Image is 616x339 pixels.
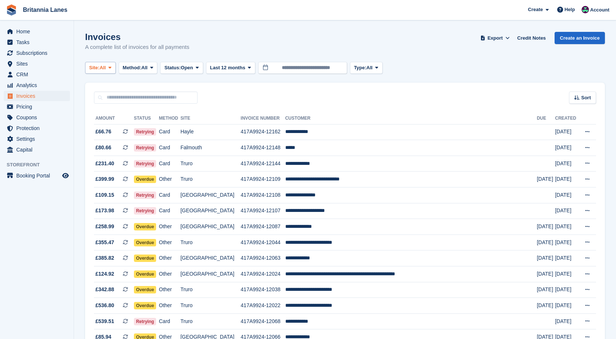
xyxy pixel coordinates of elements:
[85,43,189,51] p: A complete list of invoices for all payments
[159,298,181,314] td: Other
[241,172,285,187] td: 417A9924-12109
[141,64,148,72] span: All
[134,176,156,183] span: Overdue
[159,235,181,250] td: Other
[241,298,285,314] td: 417A9924-12022
[181,140,241,156] td: Falmouth
[95,207,114,215] span: £173.98
[159,140,181,156] td: Card
[134,207,156,215] span: Retrying
[134,286,156,293] span: Overdue
[4,91,70,101] a: menu
[159,172,181,187] td: Other
[119,62,158,74] button: Method: All
[181,250,241,266] td: [GEOGRAPHIC_DATA]
[285,113,537,124] th: Customer
[537,113,555,124] th: Due
[164,64,181,72] span: Status:
[159,313,181,329] td: Card
[555,282,579,298] td: [DATE]
[95,302,114,309] span: £536.80
[16,112,61,123] span: Coupons
[134,128,156,136] span: Retrying
[16,170,61,181] span: Booking Portal
[100,64,106,72] span: All
[159,282,181,298] td: Other
[241,219,285,235] td: 417A9924-12087
[134,255,156,262] span: Overdue
[134,192,156,199] span: Retrying
[181,313,241,329] td: Truro
[16,144,61,155] span: Capital
[85,32,189,42] h1: Invoices
[16,48,61,58] span: Subscriptions
[85,62,116,74] button: Site: All
[159,113,181,124] th: Method
[134,239,156,246] span: Overdue
[134,270,156,278] span: Overdue
[159,203,181,219] td: Card
[95,318,114,325] span: £539.51
[366,64,373,72] span: All
[181,187,241,203] td: [GEOGRAPHIC_DATA]
[555,113,579,124] th: Created
[555,187,579,203] td: [DATE]
[134,318,156,325] span: Retrying
[95,160,114,167] span: £231.40
[89,64,100,72] span: Site:
[241,187,285,203] td: 417A9924-12108
[537,250,555,266] td: [DATE]
[16,69,61,80] span: CRM
[4,102,70,112] a: menu
[20,4,70,16] a: Britannia Lanes
[95,254,114,262] span: £385.82
[537,282,555,298] td: [DATE]
[134,113,159,124] th: Status
[94,113,134,124] th: Amount
[537,298,555,314] td: [DATE]
[181,298,241,314] td: Truro
[181,203,241,219] td: [GEOGRAPHIC_DATA]
[241,282,285,298] td: 417A9924-12038
[555,235,579,250] td: [DATE]
[4,170,70,181] a: menu
[241,113,285,124] th: Invoice Number
[61,171,70,180] a: Preview store
[159,250,181,266] td: Other
[555,172,579,187] td: [DATE]
[16,59,61,69] span: Sites
[565,6,575,13] span: Help
[16,37,61,47] span: Tasks
[537,235,555,250] td: [DATE]
[555,124,579,140] td: [DATE]
[181,64,193,72] span: Open
[95,191,114,199] span: £109.15
[159,266,181,282] td: Other
[134,144,156,152] span: Retrying
[134,302,156,309] span: Overdue
[514,32,549,44] a: Credit Notes
[181,219,241,235] td: [GEOGRAPHIC_DATA]
[6,4,17,16] img: stora-icon-8386f47178a22dfd0bd8f6a31ec36ba5ce8667c1dd55bd0f319d3a0aa187defe.svg
[159,124,181,140] td: Card
[537,172,555,187] td: [DATE]
[181,266,241,282] td: [GEOGRAPHIC_DATA]
[95,175,114,183] span: £399.99
[4,37,70,47] a: menu
[4,144,70,155] a: menu
[350,62,383,74] button: Type: All
[555,313,579,329] td: [DATE]
[528,6,543,13] span: Create
[95,239,114,246] span: £355.47
[160,62,203,74] button: Status: Open
[4,112,70,123] a: menu
[16,26,61,37] span: Home
[181,282,241,298] td: Truro
[95,128,111,136] span: £66.76
[159,156,181,172] td: Card
[123,64,142,72] span: Method:
[4,80,70,90] a: menu
[4,48,70,58] a: menu
[581,94,591,102] span: Sort
[134,160,156,167] span: Retrying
